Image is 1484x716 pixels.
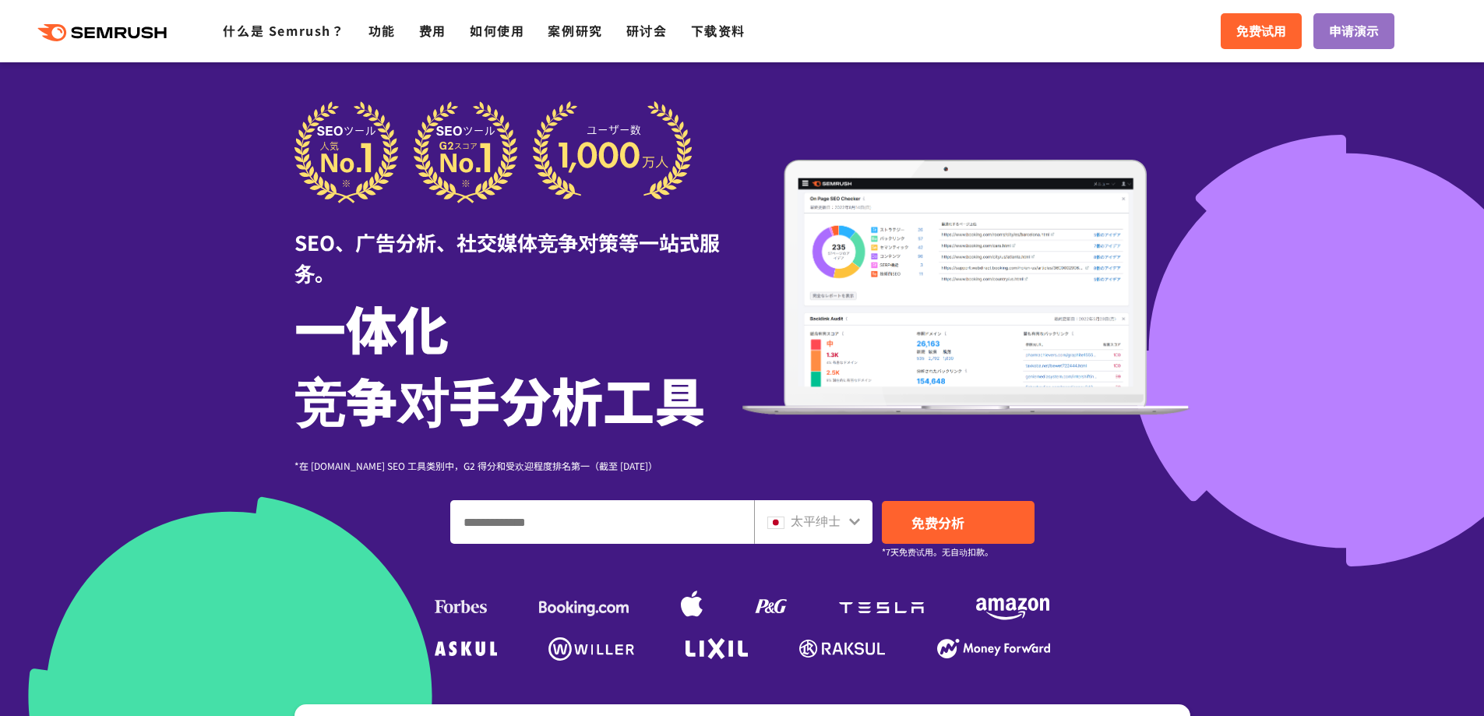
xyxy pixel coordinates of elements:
a: 什么是 Semrush？ [223,21,344,40]
font: 太平绅士 [791,511,841,530]
font: 申请演示 [1329,21,1379,40]
a: 申请演示 [1313,13,1394,49]
font: *在 [DOMAIN_NAME] SEO 工具类别中，G2 得分和受欢迎程度排名第一（截至 [DATE]） [294,459,657,472]
a: 费用 [419,21,446,40]
font: 一体化 [294,290,449,365]
a: 免费分析 [882,501,1035,544]
a: 功能 [368,21,396,40]
input: 输入域名、关键字或 URL [451,501,753,543]
font: SEO、广告分析、社交媒体竞争对策等一站式服务。 [294,227,720,287]
a: 研讨会 [626,21,668,40]
a: 如何使用 [470,21,524,40]
font: 竞争对手分析工具 [294,362,706,436]
font: *7天免费试用。无自动扣款。 [882,545,993,558]
font: 免费分析 [911,513,964,532]
a: 下载资料 [691,21,746,40]
font: 免费试用 [1236,21,1286,40]
a: 案例研究 [548,21,602,40]
a: 免费试用 [1221,13,1302,49]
